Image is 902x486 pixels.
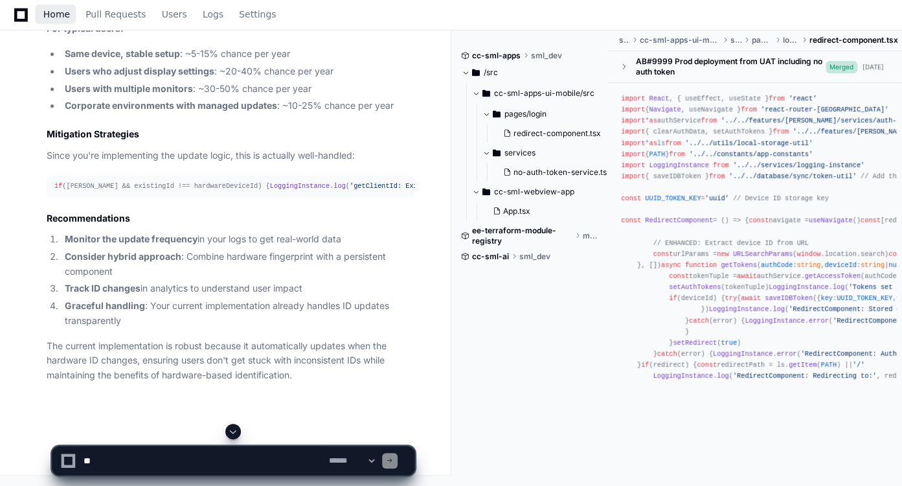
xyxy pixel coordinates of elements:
span: LoggingInstance [745,316,804,324]
span: import [621,128,645,135]
span: from [669,150,685,157]
span: catch [657,350,677,358]
button: /src [462,62,599,83]
span: await [741,294,761,302]
span: setAuthTokens [669,283,721,291]
span: const [861,216,881,224]
span: 'react' [789,95,817,102]
span: cc-sml-apps-ui-mobile [640,35,720,45]
span: getTokens [721,261,756,269]
span: 'uuid' [705,194,729,202]
span: import [621,161,645,169]
span: useNavigate [809,216,853,224]
li: in your logs to get real-world data [61,232,414,247]
p: The current implementation is robust because it automatically updates when the hardware ID change... [47,339,414,383]
strong: Monitor the update frequency [65,233,197,244]
span: React [649,95,669,102]
li: in analytics to understand user impact [61,281,414,296]
span: const [669,272,689,280]
div: AB#9999 Prod deployment from UAT including no auth token [635,56,826,77]
span: pages [752,35,772,45]
strong: Users with multiple monitors [65,83,193,94]
span: no-auth-token-service.ts [513,167,607,178]
span: LoggingInstance [653,372,713,380]
div: ([PERSON_NAME] && existingId !== hardwareDeviceId) { . ( ) } [54,181,407,192]
span: redirect-component.tsx [513,128,601,139]
span: getItem [789,361,817,369]
span: log [833,283,844,291]
span: UUID_TOKEN_KEY [645,194,701,202]
span: LoggingInstance [713,350,772,358]
span: '../../services/logging-instance' [733,161,864,169]
span: string [797,261,821,269]
span: const [749,216,769,224]
span: pages/login [504,109,547,119]
span: // ENHANCED: Extract device ID from URL [653,238,809,246]
span: /src [484,67,498,78]
span: error [777,350,797,358]
button: cc-sml-webview-app [472,181,609,202]
span: ee-terraform-module-registry [472,226,572,246]
span: search [861,250,885,258]
span: Home [43,10,70,18]
span: if [641,361,649,369]
span: catch [689,316,709,324]
span: 'RedirectComponent: Redirecting to:' [733,372,877,380]
span: new [717,250,728,258]
svg: Directory [482,86,490,101]
button: cc-sml-apps-ui-mobile/src [472,83,609,104]
strong: Same device, stable setup [65,48,180,59]
span: log [333,182,345,190]
li: : ~20-40% chance per year [61,64,414,79]
span: import [621,172,645,180]
span: LoggingInstance [709,305,769,313]
span: const [653,250,673,258]
span: authCode [761,261,793,269]
span: // Device ID storage key [733,194,829,202]
span: saveIDBToken [765,294,813,302]
span: Merged [826,60,857,73]
li: : ~10-25% chance per year [61,98,414,113]
span: cc-sml-apps-ui-mobile/src [494,88,594,98]
span: login [783,35,799,45]
span: async [661,261,681,269]
span: main [583,231,599,241]
span: window [796,250,820,258]
span: cc-sml-webview-app [494,187,574,197]
span: redirect-component.tsx [809,35,898,45]
strong: Consider hybrid approach [65,251,181,262]
span: '/' [853,361,864,369]
span: error [809,316,829,324]
span: cc-sml-ai [472,251,509,262]
span: import [621,139,645,146]
button: pages/login [482,104,614,124]
span: src [618,35,629,45]
span: deviceId [825,261,857,269]
h2: Mitigation Strategies [47,128,414,141]
span: as [649,117,657,124]
strong: Track ID changes [65,283,141,294]
svg: Directory [493,145,501,161]
span: Logs [203,10,223,18]
span: try [725,294,737,302]
li: : Combine hardware fingerprint with a persistent component [61,249,414,279]
span: Users [162,10,187,18]
span: from [772,128,789,135]
span: getAccessToken [805,272,861,280]
span: URLSearchParams [733,250,793,258]
svg: Directory [493,106,501,122]
span: Pull Requests [85,10,146,18]
span: UUID_TOKEN_KEY [837,294,892,302]
span: sml_dev [519,251,550,262]
span: setRedirect [673,339,717,347]
button: redirect-component.tsx [498,124,607,143]
button: App.tsx [488,202,602,220]
span: Navigate [649,106,681,113]
span: log [772,305,784,313]
svg: Directory [482,184,490,200]
span: await [737,272,757,280]
span: location [825,250,857,258]
span: src [730,35,741,45]
span: const [621,194,641,202]
span: Settings [239,10,276,18]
